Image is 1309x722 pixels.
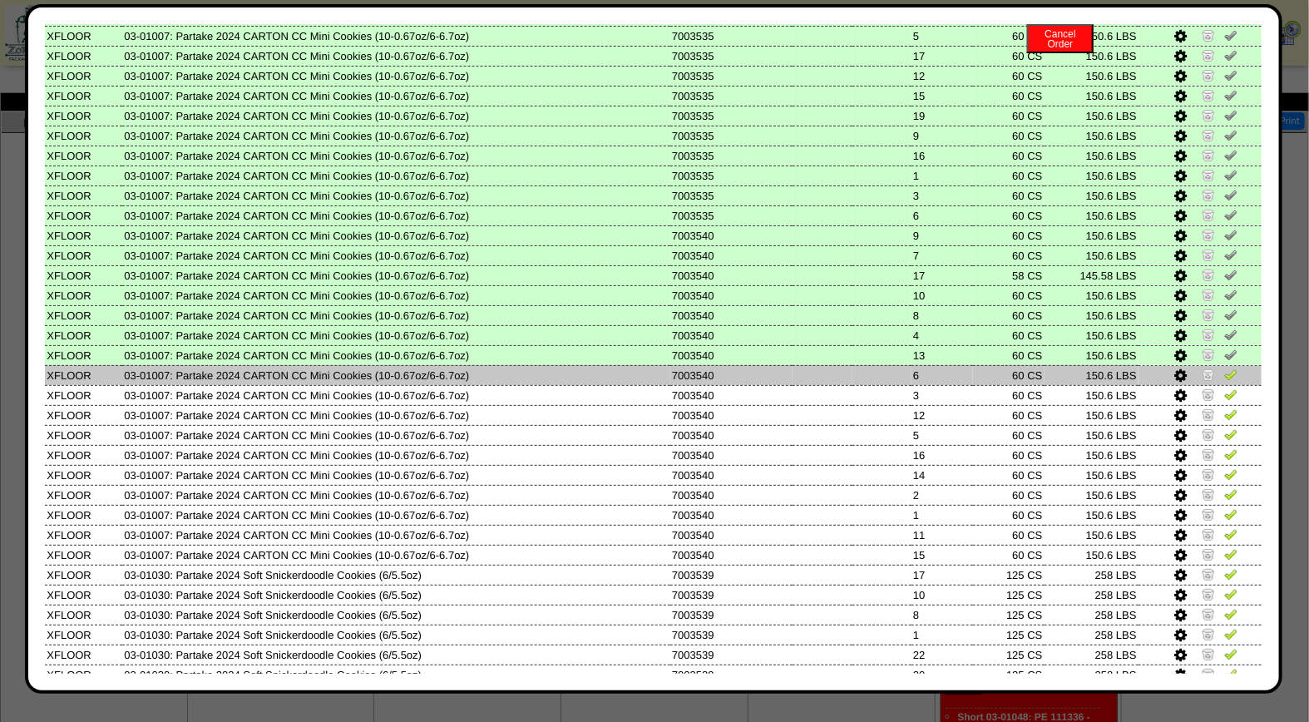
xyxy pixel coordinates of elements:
td: 60 CS [973,225,1044,245]
td: 150.6 LBS [1045,245,1139,265]
td: 5 [911,425,973,445]
td: XFLOOR [45,625,122,645]
img: Zero Item and Verify [1202,607,1215,621]
td: 150.6 LBS [1045,385,1139,405]
td: 258 LBS [1045,625,1139,645]
img: Zero Item and Verify [1202,448,1215,461]
td: XFLOOR [45,585,122,605]
td: XFLOOR [45,126,122,146]
img: Verify Pick [1224,667,1237,680]
td: 7 [911,245,973,265]
td: 60 CS [973,485,1044,505]
img: Un-Verify Pick [1224,48,1237,62]
td: 7003540 [670,405,793,425]
td: 1 [911,505,973,525]
img: Un-Verify Pick [1224,128,1237,141]
td: 8 [911,305,973,325]
img: Un-Verify Pick [1224,168,1237,181]
td: 7003539 [670,625,793,645]
td: 258 LBS [1045,665,1139,685]
img: Zero Item and Verify [1202,368,1215,381]
img: Verify Pick [1224,647,1237,660]
td: 7003535 [670,205,793,225]
td: 03-01007: Partake 2024 CARTON CC Mini Cookies (10-0.67oz/6-6.7oz) [122,26,670,46]
td: 03-01007: Partake 2024 CARTON CC Mini Cookies (10-0.67oz/6-6.7oz) [122,425,670,445]
td: 60 CS [973,325,1044,345]
td: 17 [911,565,973,585]
td: 60 CS [973,305,1044,325]
img: Zero Item and Verify [1202,268,1215,281]
td: 60 CS [973,525,1044,545]
img: Un-Verify Pick [1224,148,1237,161]
td: XFLOOR [45,405,122,425]
td: 258 LBS [1045,585,1139,605]
td: 60 CS [973,545,1044,565]
td: 150.6 LBS [1045,106,1139,126]
td: 60 CS [973,106,1044,126]
td: 12 [911,405,973,425]
td: 60 CS [973,205,1044,225]
td: 60 CS [973,425,1044,445]
td: 03-01007: Partake 2024 CARTON CC Mini Cookies (10-0.67oz/6-6.7oz) [122,245,670,265]
td: 60 CS [973,285,1044,305]
td: 7003540 [670,305,793,325]
td: XFLOOR [45,245,122,265]
td: 7003540 [670,505,793,525]
td: XFLOOR [45,185,122,205]
td: 7003535 [670,166,793,185]
td: 125 CS [973,585,1044,605]
td: 03-01007: Partake 2024 CARTON CC Mini Cookies (10-0.67oz/6-6.7oz) [122,525,670,545]
img: Verify Pick [1224,388,1237,401]
td: 16 [911,445,973,465]
td: 03-01007: Partake 2024 CARTON CC Mini Cookies (10-0.67oz/6-6.7oz) [122,505,670,525]
td: XFLOOR [45,166,122,185]
td: 03-01030: Partake 2024 Soft Snickerdoodle Cookies (6/5.5oz) [122,585,670,605]
td: 1 [911,625,973,645]
td: 60 CS [973,345,1044,365]
td: 7003540 [670,285,793,305]
td: 4 [911,325,973,345]
img: Zero Item and Verify [1202,248,1215,261]
img: Zero Item and Verify [1202,408,1215,421]
td: 7003540 [670,365,793,385]
td: XFLOOR [45,665,122,685]
td: 60 CS [973,146,1044,166]
td: 125 CS [973,645,1044,665]
td: 7003540 [670,385,793,405]
td: 6 [911,365,973,385]
img: Un-Verify Pick [1224,248,1237,261]
td: 150.6 LBS [1045,445,1139,465]
td: 150.6 LBS [1045,425,1139,445]
td: 03-01030: Partake 2024 Soft Snickerdoodle Cookies (6/5.5oz) [122,565,670,585]
td: 7003540 [670,245,793,265]
td: XFLOOR [45,66,122,86]
td: 150.6 LBS [1045,325,1139,345]
td: 125 CS [973,565,1044,585]
td: 03-01007: Partake 2024 CARTON CC Mini Cookies (10-0.67oz/6-6.7oz) [122,445,670,465]
td: 7003540 [670,485,793,505]
img: Verify Pick [1224,607,1237,621]
img: Verify Pick [1224,467,1237,481]
img: Zero Item and Verify [1202,567,1215,581]
td: 150.6 LBS [1045,365,1139,385]
td: 15 [911,86,973,106]
td: 16 [911,146,973,166]
img: Zero Item and Verify [1202,108,1215,121]
td: 150.6 LBS [1045,146,1139,166]
td: 60 CS [973,405,1044,425]
td: 03-01007: Partake 2024 CARTON CC Mini Cookies (10-0.67oz/6-6.7oz) [122,385,670,405]
img: Zero Item and Verify [1202,487,1215,501]
img: Un-Verify Pick [1224,88,1237,101]
td: XFLOOR [45,86,122,106]
td: XFLOOR [45,645,122,665]
td: 2 [911,485,973,505]
td: XFLOOR [45,605,122,625]
img: Zero Item and Verify [1202,88,1215,101]
td: 12 [911,66,973,86]
img: Zero Item and Verify [1202,188,1215,201]
img: Un-Verify Pick [1224,68,1237,82]
img: Zero Item and Verify [1202,128,1215,141]
td: 3 [911,385,973,405]
td: 11 [911,525,973,545]
td: 150.6 LBS [1045,525,1139,545]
